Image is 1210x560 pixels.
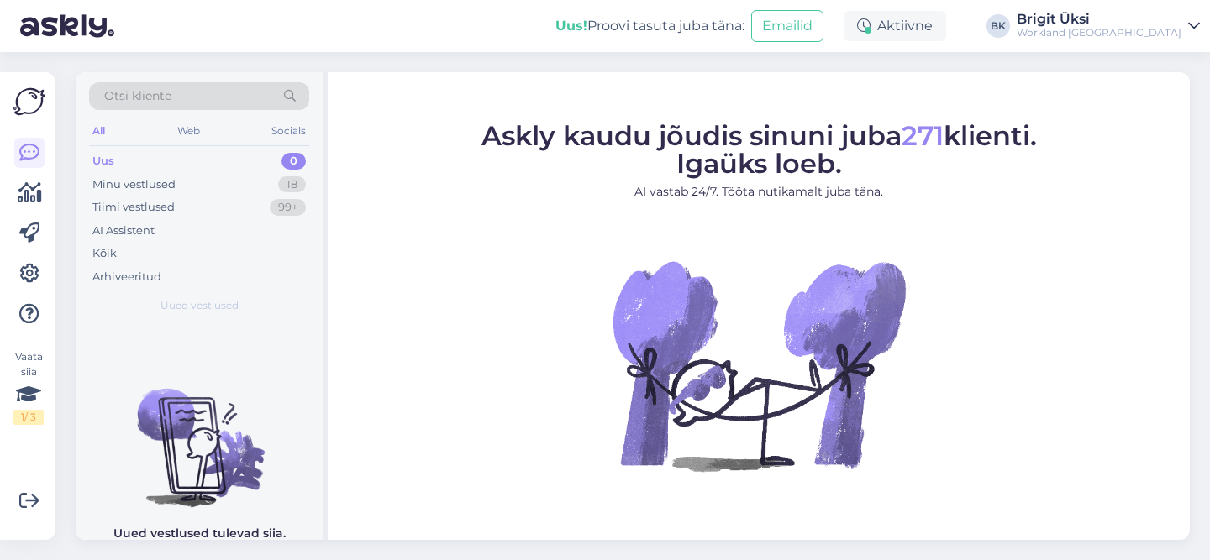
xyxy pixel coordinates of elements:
div: 18 [278,176,306,193]
span: Otsi kliente [104,87,171,105]
a: Brigit ÜksiWorkland [GEOGRAPHIC_DATA] [1017,13,1200,39]
div: Socials [268,120,309,142]
button: Emailid [751,10,823,42]
div: Aktiivne [844,11,946,41]
p: AI vastab 24/7. Tööta nutikamalt juba täna. [481,183,1037,201]
img: No Chat active [608,214,910,516]
div: Kõik [92,245,117,262]
div: Tiimi vestlused [92,199,175,216]
div: Proovi tasuta juba täna: [555,16,744,36]
div: Uus [92,153,114,170]
img: Askly Logo [13,86,45,118]
div: Web [174,120,203,142]
span: Askly kaudu jõudis sinuni juba klienti. Igaüks loeb. [481,119,1037,180]
p: Uued vestlused tulevad siia. [113,525,286,542]
div: Minu vestlused [92,176,176,193]
div: AI Assistent [92,222,155,239]
div: All [89,120,108,142]
div: 0 [281,153,306,170]
span: 271 [902,119,944,152]
b: Uus! [555,18,587,34]
div: BK [986,14,1010,38]
div: Vaata siia [13,349,44,425]
img: No chats [76,359,323,510]
div: Brigit Üksi [1017,13,1181,26]
div: 1 / 3 [13,410,44,425]
div: Workland [GEOGRAPHIC_DATA] [1017,26,1181,39]
div: 99+ [270,199,306,216]
span: Uued vestlused [160,298,239,313]
div: Arhiveeritud [92,269,161,285]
